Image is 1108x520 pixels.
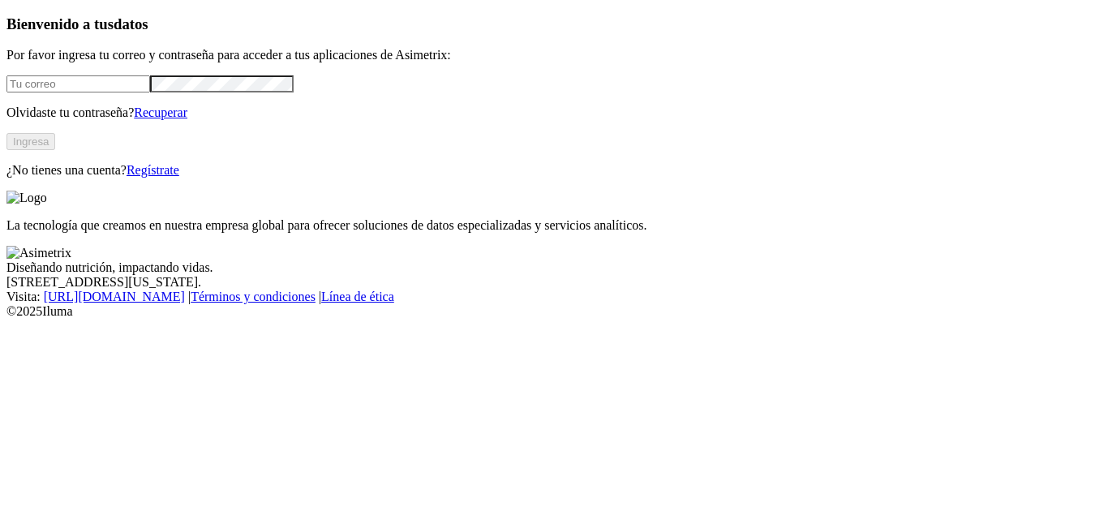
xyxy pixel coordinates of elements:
img: Asimetrix [6,246,71,260]
p: La tecnología que creamos en nuestra empresa global para ofrecer soluciones de datos especializad... [6,218,1102,233]
a: Regístrate [127,163,179,177]
p: Por favor ingresa tu correo y contraseña para acceder a tus aplicaciones de Asimetrix: [6,48,1102,62]
span: datos [114,15,148,32]
div: Diseñando nutrición, impactando vidas. [6,260,1102,275]
h3: Bienvenido a tus [6,15,1102,33]
input: Tu correo [6,75,150,92]
p: ¿No tienes una cuenta? [6,163,1102,178]
img: Logo [6,191,47,205]
div: © 2025 Iluma [6,304,1102,319]
div: [STREET_ADDRESS][US_STATE]. [6,275,1102,290]
a: Línea de ética [321,290,394,303]
a: Recuperar [134,105,187,119]
div: Visita : | | [6,290,1102,304]
a: Términos y condiciones [191,290,316,303]
a: [URL][DOMAIN_NAME] [44,290,185,303]
button: Ingresa [6,133,55,150]
p: Olvidaste tu contraseña? [6,105,1102,120]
